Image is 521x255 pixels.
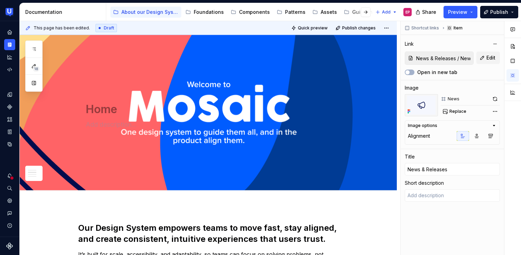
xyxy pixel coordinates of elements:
[4,139,15,150] a: Data sources
[448,96,459,102] div: News
[408,123,497,128] button: Image options
[490,9,508,16] span: Publish
[441,107,469,116] button: Replace
[4,27,15,38] a: Home
[405,180,444,186] div: Short description
[4,208,15,219] button: Contact support
[78,222,355,245] h2: Our Design System empowers teams to move fast, stay aligned, and create consistent, intuitive exp...
[34,25,90,31] span: This page has been edited.
[25,9,103,16] div: Documentation
[4,52,15,63] a: Analytics
[310,7,340,18] a: Assets
[4,114,15,125] a: Assets
[405,40,414,47] div: Link
[422,9,436,16] span: Share
[33,66,39,72] span: 18
[110,7,181,18] a: About our Design System
[274,7,308,18] a: Patterns
[321,9,337,16] div: Assets
[405,84,419,91] div: Image
[6,243,13,249] svg: Supernova Logo
[110,5,372,19] div: Page tree
[486,54,495,61] span: Edit
[476,52,500,64] button: Edit
[412,6,441,18] button: Share
[408,133,430,139] div: Alignment
[405,9,410,15] div: EP
[449,109,466,114] span: Replace
[289,23,331,33] button: Quick preview
[444,6,477,18] button: Preview
[121,9,179,16] div: About our Design System
[373,7,399,17] button: Add
[4,39,15,50] a: Documentation
[4,64,15,75] a: Code automation
[403,23,442,33] button: Shortcut links
[298,25,328,31] span: Quick preview
[405,153,415,160] div: Title
[333,23,379,33] button: Publish changes
[4,101,15,112] a: Components
[411,25,439,31] span: Shortcut links
[382,9,391,15] span: Add
[183,7,227,18] a: Foundations
[6,8,14,16] img: 41adf70f-fc1c-4662-8e2d-d2ab9c673b1b.png
[239,9,270,16] div: Components
[4,170,15,181] button: Notifications
[194,9,224,16] div: Foundations
[405,163,500,175] input: Add title
[342,25,376,31] span: Publish changes
[4,195,15,206] a: Settings
[4,89,15,100] a: Design tokens
[408,123,437,128] div: Image options
[104,25,114,31] span: Draft
[405,94,438,116] img: a2fdde3b-948b-44d1-99a4-db25e99b64b4.png
[480,6,518,18] button: Publish
[341,7,381,18] a: Guidelines
[84,101,346,118] textarea: Home
[228,7,273,18] a: Components
[4,183,15,194] button: Search ⌘K
[417,69,457,76] label: Open in new tab
[285,9,305,16] div: Patterns
[448,9,467,16] span: Preview
[4,126,15,137] a: Storybook stories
